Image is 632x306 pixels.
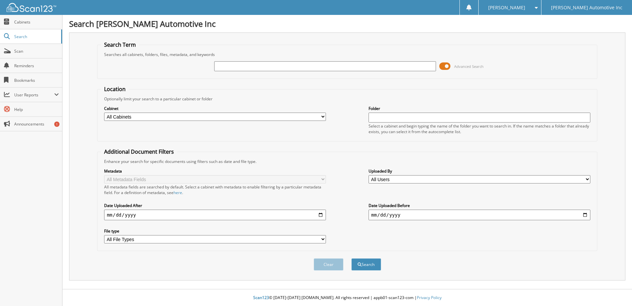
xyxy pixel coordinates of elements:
[7,3,56,12] img: scan123-logo-white.svg
[54,122,59,127] div: 1
[488,6,525,10] span: [PERSON_NAME]
[104,184,326,195] div: All metadata fields are searched by default. Select a cabinet with metadata to enable filtering b...
[369,210,590,220] input: end
[253,295,269,300] span: Scan123
[369,123,590,134] div: Select a cabinet and begin typing the name of the folder you want to search in. If the name match...
[62,290,632,306] div: © [DATE]-[DATE] [DOMAIN_NAME]. All rights reserved | appb01-scan123-com |
[551,6,622,10] span: [PERSON_NAME] Automotive Inc
[14,48,59,54] span: Scan
[351,258,381,271] button: Search
[104,106,326,111] label: Cabinet
[14,121,59,127] span: Announcements
[14,19,59,25] span: Cabinets
[101,148,177,155] legend: Additional Document Filters
[104,210,326,220] input: start
[14,92,54,98] span: User Reports
[369,106,590,111] label: Folder
[101,52,594,57] div: Searches all cabinets, folders, files, metadata, and keywords
[101,159,594,164] div: Enhance your search for specific documents using filters such as date and file type.
[417,295,442,300] a: Privacy Policy
[69,18,625,29] h1: Search [PERSON_NAME] Automotive Inc
[314,258,343,271] button: Clear
[174,190,182,195] a: here
[369,203,590,208] label: Date Uploaded Before
[104,168,326,174] label: Metadata
[101,41,139,48] legend: Search Term
[14,34,58,39] span: Search
[101,85,129,93] legend: Location
[14,77,59,83] span: Bookmarks
[14,63,59,69] span: Reminders
[101,96,594,102] div: Optionally limit your search to a particular cabinet or folder
[369,168,590,174] label: Uploaded By
[14,107,59,112] span: Help
[104,228,326,234] label: File type
[454,64,484,69] span: Advanced Search
[104,203,326,208] label: Date Uploaded After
